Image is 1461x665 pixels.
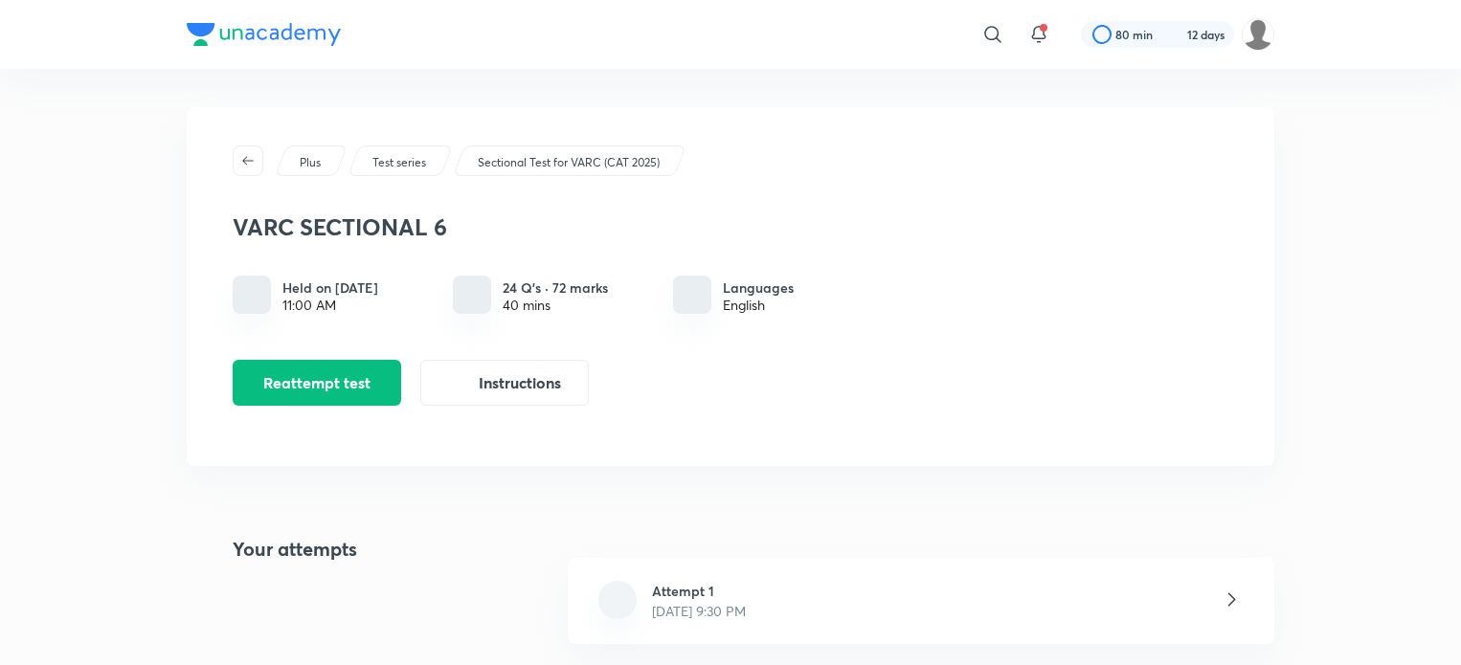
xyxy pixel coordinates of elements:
[233,360,401,406] button: Reattempt test
[652,581,746,601] h6: Attempt 1
[1242,18,1274,51] img: Aparna Dubey
[652,601,746,621] p: [DATE] 9:30 PM
[683,285,702,304] img: languages
[370,154,430,171] a: Test series
[372,154,426,171] p: Test series
[884,176,1228,425] img: default
[420,360,589,406] button: Instructions
[1164,25,1183,44] img: streak
[503,277,608,298] h6: 24 Q’s · 72 marks
[242,285,261,304] img: timing
[282,298,378,313] div: 11:00 AM
[723,298,794,313] div: English
[187,23,341,46] img: Company Logo
[478,154,660,171] p: Sectional Test for VARC (CAT 2025)
[723,277,794,298] h6: Languages
[605,588,629,612] img: file
[503,298,608,313] div: 40 mins
[461,283,484,307] img: quiz info
[297,154,325,171] a: Plus
[233,213,874,241] h3: VARC SECTIONAL 6
[300,154,321,171] p: Plus
[282,277,378,298] h6: Held on [DATE]
[475,154,663,171] a: Sectional Test for VARC (CAT 2025)
[448,371,471,394] img: instruction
